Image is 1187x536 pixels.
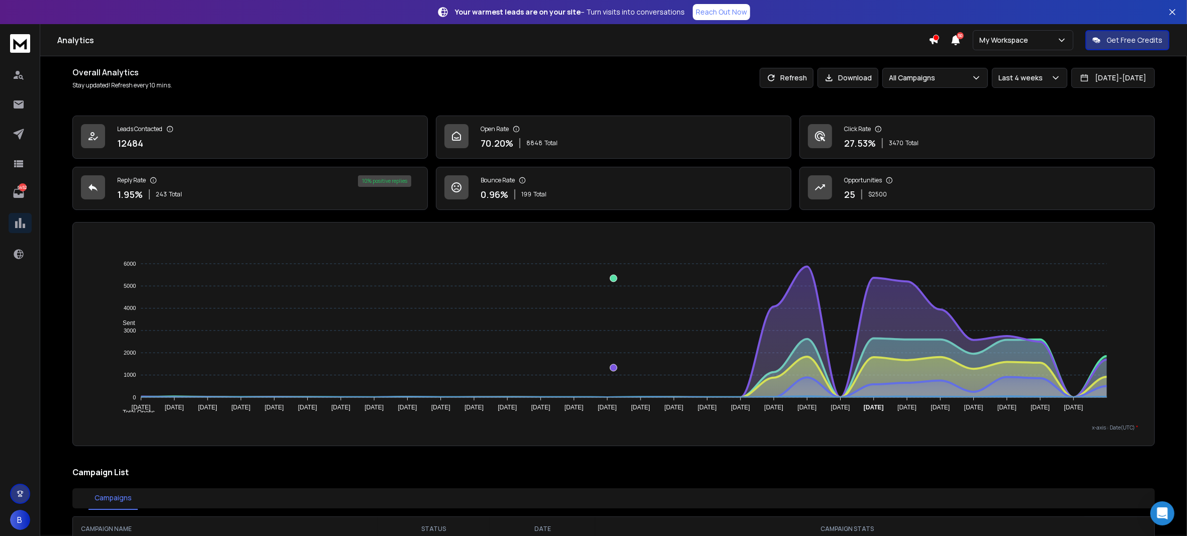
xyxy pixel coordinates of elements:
span: Total [544,139,558,147]
tspan: [DATE] [631,404,650,411]
span: 8848 [526,139,542,147]
button: Refresh [760,68,813,88]
tspan: [DATE] [931,404,950,411]
button: B [10,510,30,530]
p: Get Free Credits [1107,35,1162,45]
p: Open Rate [481,125,509,133]
tspan: [DATE] [132,404,151,411]
p: 25 [844,187,855,201]
tspan: 0 [133,394,136,400]
tspan: [DATE] [665,404,684,411]
p: 70.20 % [481,136,513,150]
span: 50 [957,32,964,39]
img: logo [10,34,30,53]
tspan: [DATE] [864,404,884,411]
span: Total [905,139,919,147]
h1: Overall Analytics [72,66,172,78]
p: 0.96 % [481,187,508,201]
p: 27.53 % [844,136,876,150]
div: Open Intercom Messenger [1150,501,1174,525]
p: All Campaigns [889,73,939,83]
button: Campaigns [88,487,138,510]
p: Leads Contacted [117,125,162,133]
tspan: [DATE] [498,404,517,411]
tspan: [DATE] [565,404,584,411]
p: – Turn visits into conversations [455,7,685,17]
p: Opportunities [844,176,882,184]
tspan: 3000 [124,328,136,334]
p: Stay updated! Refresh every 10 mins. [72,81,172,89]
tspan: [DATE] [198,404,217,411]
a: 6452 [9,183,29,203]
span: 243 [156,190,167,198]
tspan: [DATE] [831,404,850,411]
a: Open Rate70.20%8848Total [436,116,791,159]
tspan: [DATE] [465,404,484,411]
tspan: [DATE] [298,404,317,411]
strong: Your warmest leads are on your site [455,7,581,17]
a: Leads Contacted12484 [72,116,428,159]
tspan: [DATE] [964,404,983,411]
tspan: [DATE] [165,404,184,411]
span: Total [169,190,182,198]
tspan: [DATE] [731,404,750,411]
button: Get Free Credits [1085,30,1169,50]
span: 199 [521,190,531,198]
p: Refresh [780,73,807,83]
tspan: [DATE] [398,404,417,411]
tspan: 6000 [124,261,136,267]
tspan: [DATE] [897,404,917,411]
tspan: [DATE] [531,404,551,411]
p: Download [838,73,872,83]
tspan: [DATE] [265,404,284,411]
p: x-axis : Date(UTC) [89,424,1138,432]
a: Bounce Rate0.96%199Total [436,167,791,210]
p: Reply Rate [117,176,146,184]
div: 10 % positive replies [358,175,411,187]
p: 1.95 % [117,187,143,201]
tspan: [DATE] [764,404,783,411]
tspan: [DATE] [997,404,1017,411]
p: Click Rate [844,125,871,133]
a: Opportunities25$2500 [799,167,1155,210]
p: My Workspace [979,35,1032,45]
button: [DATE]-[DATE] [1071,68,1155,88]
tspan: [DATE] [1064,404,1083,411]
h2: Campaign List [72,466,1155,478]
p: Reach Out Now [696,7,747,17]
a: Reply Rate1.95%243Total10% positive replies [72,167,428,210]
p: $ 2500 [868,190,887,198]
span: 3470 [889,139,903,147]
p: 6452 [19,183,27,191]
tspan: [DATE] [798,404,817,411]
tspan: 4000 [124,305,136,311]
tspan: [DATE] [598,404,617,411]
tspan: 5000 [124,283,136,289]
h1: Analytics [57,34,929,46]
tspan: 1000 [124,372,136,378]
p: 12484 [117,136,143,150]
tspan: [DATE] [1031,404,1050,411]
tspan: [DATE] [364,404,384,411]
tspan: [DATE] [231,404,250,411]
a: Click Rate27.53%3470Total [799,116,1155,159]
p: Bounce Rate [481,176,515,184]
button: Download [817,68,878,88]
span: Total [533,190,546,198]
tspan: [DATE] [431,404,450,411]
p: Last 4 weeks [998,73,1047,83]
tspan: 2000 [124,350,136,356]
span: Sent [115,319,135,327]
tspan: [DATE] [331,404,350,411]
span: Total Opens [115,409,155,416]
tspan: [DATE] [698,404,717,411]
a: Reach Out Now [693,4,750,20]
